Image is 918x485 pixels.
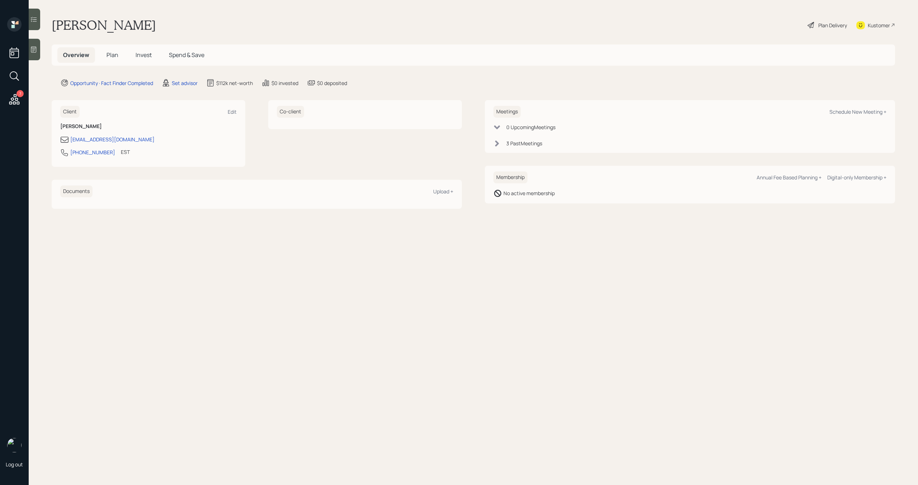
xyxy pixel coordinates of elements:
[121,148,130,156] div: EST
[493,106,521,118] h6: Meetings
[172,79,198,87] div: Set advisor
[757,174,822,181] div: Annual Fee Based Planning +
[60,123,237,130] h6: [PERSON_NAME]
[216,79,253,87] div: $112k net-worth
[868,22,890,29] div: Kustomer
[16,90,24,97] div: 7
[63,51,89,59] span: Overview
[506,140,542,147] div: 3 Past Meeting s
[277,106,304,118] h6: Co-client
[818,22,847,29] div: Plan Delivery
[60,106,80,118] h6: Client
[6,461,23,468] div: Log out
[271,79,298,87] div: $0 invested
[70,136,155,143] div: [EMAIL_ADDRESS][DOMAIN_NAME]
[136,51,152,59] span: Invest
[60,185,93,197] h6: Documents
[503,189,555,197] div: No active membership
[70,149,115,156] div: [PHONE_NUMBER]
[70,79,153,87] div: Opportunity · Fact Finder Completed
[829,108,886,115] div: Schedule New Meeting +
[433,188,453,195] div: Upload +
[506,123,555,131] div: 0 Upcoming Meeting s
[827,174,886,181] div: Digital-only Membership +
[169,51,204,59] span: Spend & Save
[493,171,527,183] h6: Membership
[7,438,22,452] img: michael-russo-headshot.png
[107,51,118,59] span: Plan
[228,108,237,115] div: Edit
[317,79,347,87] div: $0 deposited
[52,17,156,33] h1: [PERSON_NAME]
